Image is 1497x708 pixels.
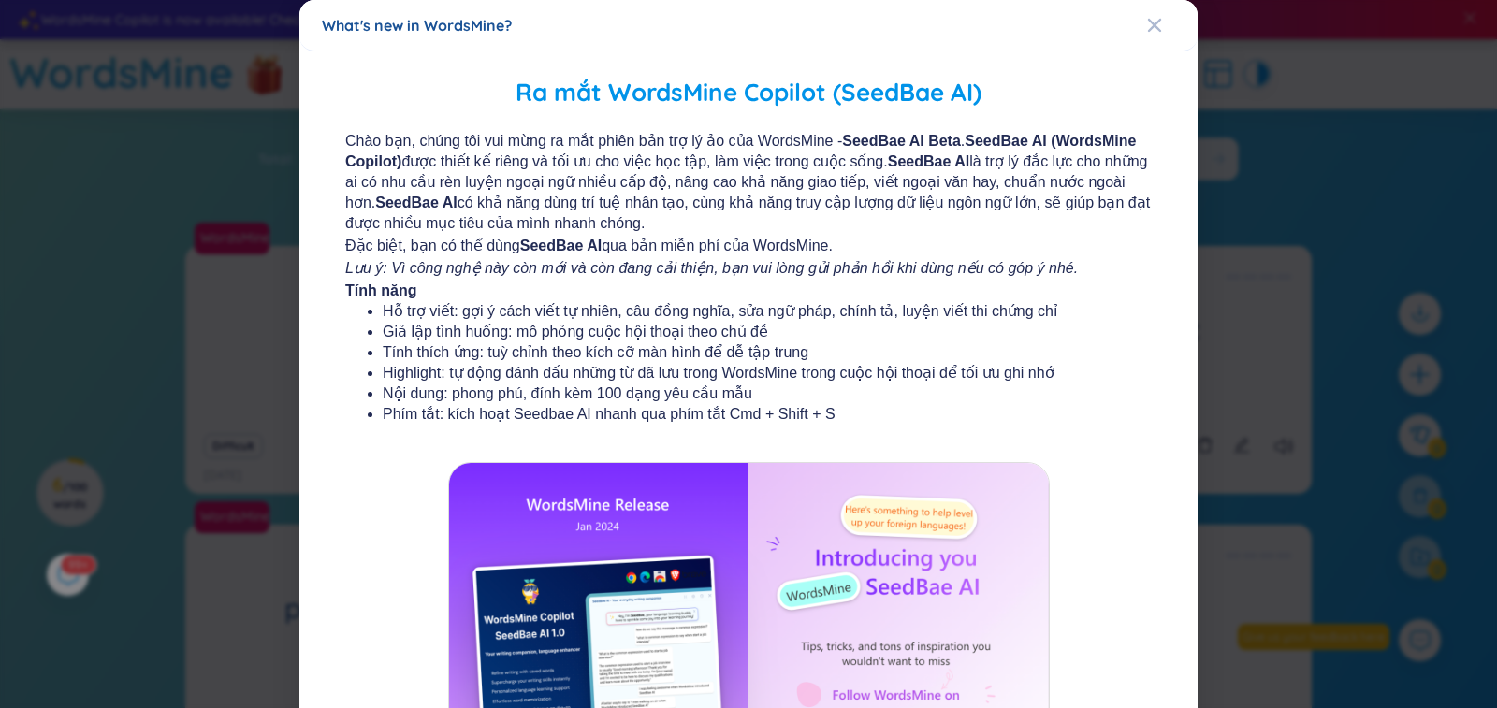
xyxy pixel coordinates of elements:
li: Hỗ trợ viết: gợi ý cách viết tự nhiên, câu đồng nghĩa, sửa ngữ pháp, chính tả, luyện viết thi chứ... [383,301,1114,322]
div: What's new in WordsMine? [322,15,1175,36]
b: SeedBae AI [520,238,602,253]
li: Nội dung: phong phú, đính kèm 100 dạng yêu cầu mẫu [383,383,1114,404]
b: SeedBae AI (WordsMine Copilot) [345,133,1136,169]
b: Tính năng [345,282,416,298]
b: SeedBae AI [375,195,457,210]
h2: Ra mắt WordsMine Copilot (SeedBae AI) [327,74,1170,112]
span: Chào bạn, chúng tôi vui mừng ra mắt phiên bản trợ lý ảo của WordsMine - . được thiết kế riêng và ... [345,131,1152,234]
b: SeedBae AI Beta [842,133,961,149]
i: Lưu ý: Vì công nghệ này còn mới và còn đang cải thiện, bạn vui lòng gửi phản hồi khi dùng nếu có ... [345,260,1078,276]
b: SeedBae AI [888,153,969,169]
span: Đặc biệt, bạn có thể dùng qua bản miễn phí của WordsMine. [345,236,1152,256]
li: Tính thích ứng: tuỳ chỉnh theo kích cỡ màn hình để dễ tập trung [383,342,1114,363]
li: Phím tắt: kích hoạt Seedbae AI nhanh qua phím tắt Cmd + Shift + S [383,404,1114,425]
li: Highlight: tự động đánh dấu những từ đã lưu trong WordsMine trong cuộc hội thoại để tối ưu ghi nhớ [383,363,1114,383]
li: Giả lập tình huống: mô phỏng cuộc hội thoại theo chủ đề [383,322,1114,342]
